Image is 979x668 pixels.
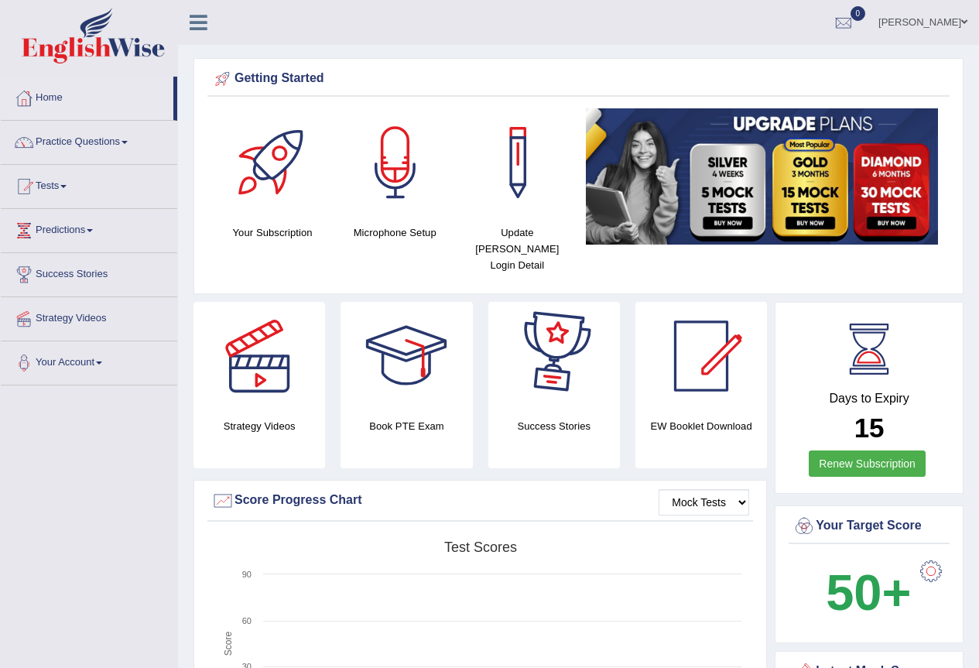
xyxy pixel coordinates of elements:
a: Success Stories [1,253,177,292]
a: Strategy Videos [1,297,177,336]
h4: Book PTE Exam [341,418,472,434]
img: small5.jpg [586,108,938,245]
h4: Days to Expiry [792,392,946,406]
div: Your Target Score [792,515,946,538]
text: 60 [242,616,252,625]
h4: EW Booklet Download [635,418,767,434]
text: 90 [242,570,252,579]
div: Score Progress Chart [211,489,749,512]
b: 50+ [826,564,911,621]
tspan: Test scores [444,540,517,555]
h4: Update [PERSON_NAME] Login Detail [464,224,570,273]
tspan: Score [223,632,234,656]
span: 0 [851,6,866,21]
h4: Success Stories [488,418,620,434]
a: Home [1,77,173,115]
a: Practice Questions [1,121,177,159]
h4: Your Subscription [219,224,326,241]
a: Tests [1,165,177,204]
b: 15 [854,413,885,443]
a: Your Account [1,341,177,380]
h4: Strategy Videos [193,418,325,434]
div: Getting Started [211,67,946,91]
a: Renew Subscription [809,450,926,477]
h4: Microphone Setup [341,224,448,241]
a: Predictions [1,209,177,248]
